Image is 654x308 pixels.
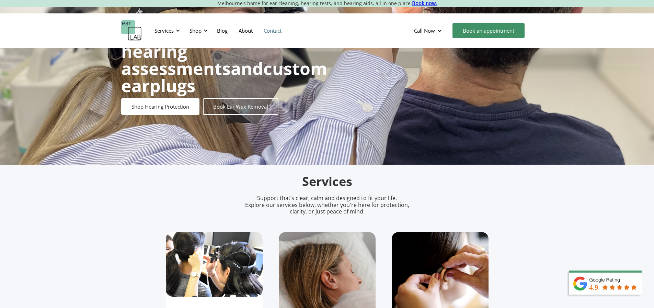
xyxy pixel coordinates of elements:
strong: custom earplugs [121,57,327,97]
p: Support that’s clear, calm and designed to fit your life. Explore our services below, whether you... [236,195,418,215]
div: Call Now [409,20,449,41]
div: Shop [190,27,202,34]
strong: Ear wax removal, hearing assessments [121,22,268,80]
a: Blog [211,21,233,41]
div: Services [150,20,182,41]
a: home [121,20,142,41]
a: Shop Hearing Protection [121,98,199,115]
a: Book an appointment [452,23,525,38]
a: Contact [258,21,287,41]
a: About [233,21,258,41]
div: Services [154,27,174,34]
div: Shop [185,20,210,41]
div: Call Now [414,27,435,34]
a: Book Ear Wax Removal [203,98,278,115]
h1: and [121,25,327,94]
h2: Services [166,174,489,190]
